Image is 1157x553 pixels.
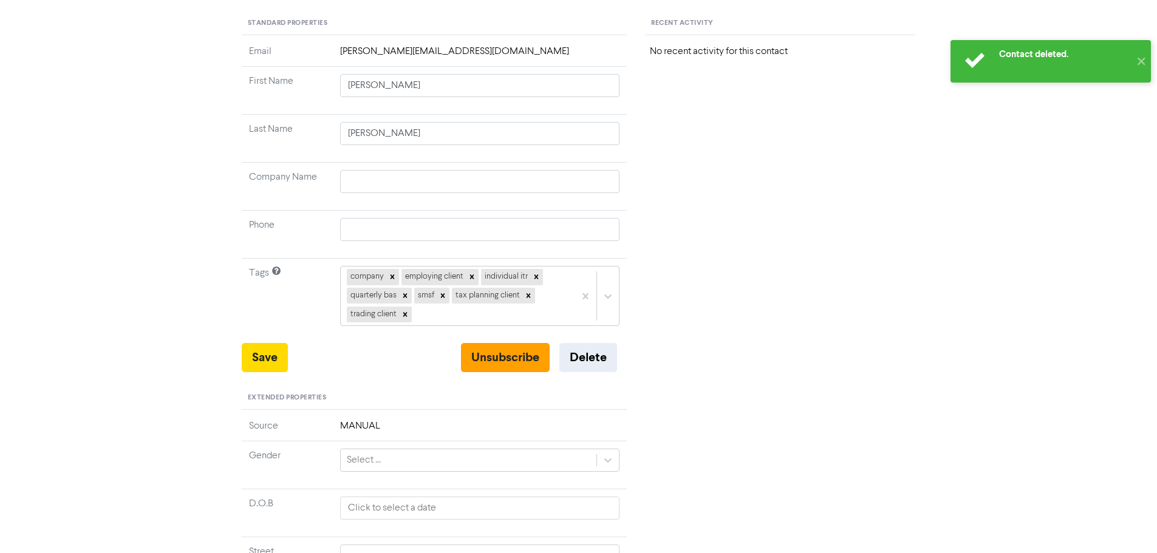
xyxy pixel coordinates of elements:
button: Unsubscribe [461,343,550,372]
div: Standard Properties [242,12,627,35]
td: D.O.B [242,489,333,537]
div: Recent Activity [645,12,915,35]
iframe: Chat Widget [1005,422,1157,553]
div: trading client [347,307,398,322]
td: Last Name [242,115,333,163]
td: Tags [242,259,333,343]
div: Select ... [347,453,381,467]
td: MANUAL [333,419,627,441]
div: smsf [414,288,436,304]
div: individual itr [481,269,530,285]
button: Delete [559,343,617,372]
div: Contact deleted. [999,48,1130,61]
div: No recent activity for this contact [650,44,910,59]
div: tax planning client [452,288,522,304]
td: First Name [242,67,333,115]
td: Company Name [242,163,333,211]
td: Gender [242,441,333,489]
td: Phone [242,211,333,259]
input: Click to select a date [340,497,620,520]
button: Save [242,343,288,372]
div: employing client [401,269,465,285]
div: quarterly bas [347,288,398,304]
div: company [347,269,386,285]
td: Email [242,44,333,67]
td: Source [242,419,333,441]
td: [PERSON_NAME][EMAIL_ADDRESS][DOMAIN_NAME] [333,44,627,67]
div: Extended Properties [242,387,627,410]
